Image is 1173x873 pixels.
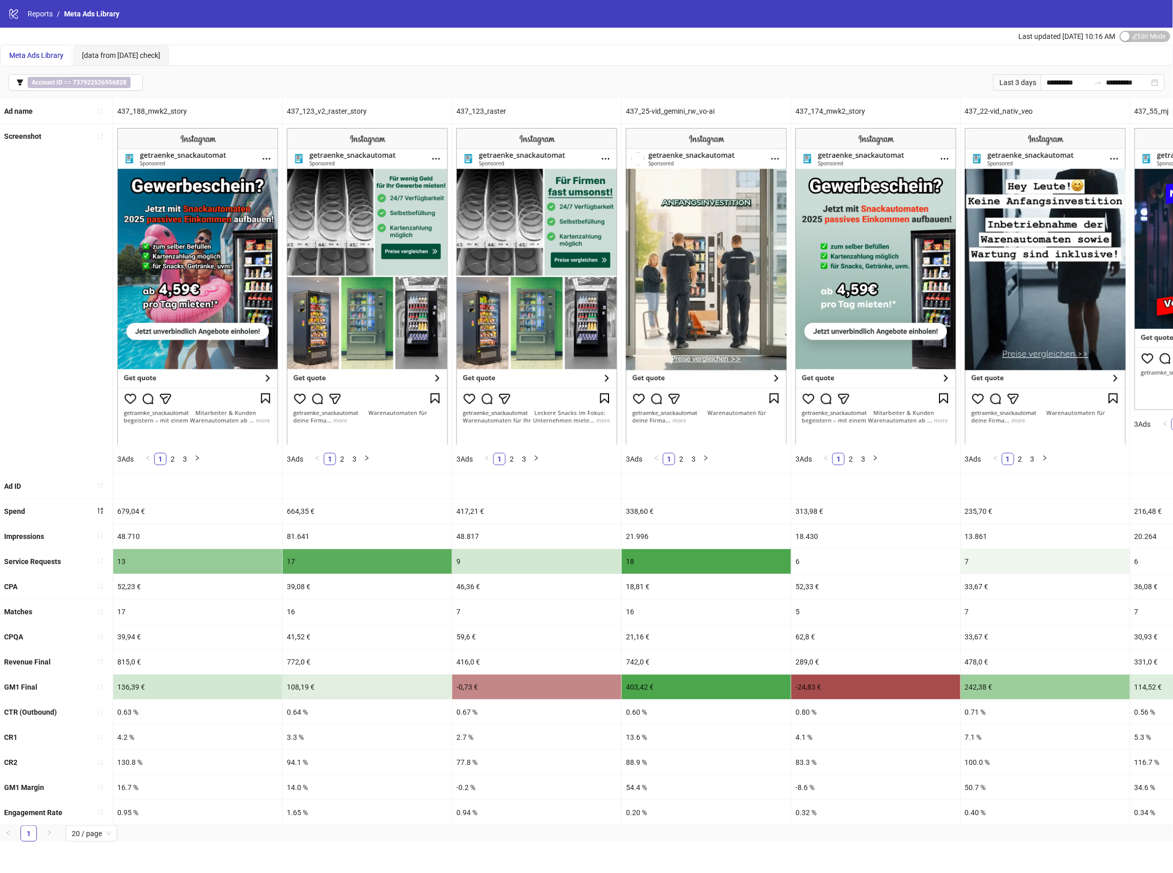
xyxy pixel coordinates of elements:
a: 3 [857,453,869,465]
div: 235,70 € [961,499,1130,524]
div: 0.63 % [113,700,282,724]
a: 1 [155,453,166,465]
div: 100.0 % [961,750,1130,775]
span: left [484,455,490,461]
div: 2.7 % [452,725,621,750]
b: Service Requests [4,557,61,566]
span: 3 Ads [795,455,812,463]
span: [data from [DATE] check] [82,51,160,59]
li: / [57,8,60,19]
div: 679,04 € [113,499,282,524]
div: 5 [791,599,960,624]
b: CTR (Outbound) [4,708,57,716]
li: Next Page [869,453,882,465]
span: left [5,830,11,836]
div: 0.95 % [113,800,282,825]
li: 2 [845,453,857,465]
div: Page Size [66,825,117,842]
div: 81.641 [283,524,452,549]
div: 664,35 € [283,499,452,524]
span: filter [16,79,24,86]
div: 33,67 € [961,625,1130,649]
li: Previous Page [311,453,324,465]
span: left [823,455,829,461]
span: sort-ascending [97,759,104,766]
li: Previous Page [820,453,832,465]
span: right [194,455,200,461]
div: -8.6 % [791,775,960,800]
div: 52,23 € [113,574,282,599]
div: 0.94 % [452,800,621,825]
span: 3 Ads [456,455,473,463]
li: 3 [179,453,191,465]
button: left [1159,418,1171,430]
div: 41,52 € [283,625,452,649]
b: GM1 Final [4,683,37,691]
div: Last 3 days [993,74,1041,91]
span: sort-ascending [97,133,104,140]
span: left [654,455,660,461]
div: 54.4 % [622,775,791,800]
button: left [990,453,1002,465]
div: 46,36 € [452,574,621,599]
div: 478,0 € [961,650,1130,674]
li: 3 [518,453,530,465]
span: Meta Ads Library [9,51,64,59]
li: Previous Page [481,453,493,465]
a: 3 [349,453,360,465]
div: 13 [113,549,282,574]
span: right [364,455,370,461]
span: Meta Ads Library [64,10,119,18]
div: 48.710 [113,524,282,549]
span: 3 Ads [117,455,134,463]
div: 130.8 % [113,750,282,775]
div: -0.2 % [452,775,621,800]
a: 1 [324,453,336,465]
span: sort-ascending [97,108,104,115]
img: Screenshot 120232113787180338 [965,128,1126,444]
span: left [145,455,151,461]
div: 0.64 % [283,700,452,724]
div: 21,16 € [622,625,791,649]
div: 403,42 € [622,675,791,699]
button: right [361,453,373,465]
button: left [820,453,832,465]
li: 1 [663,453,675,465]
div: 242,38 € [961,675,1130,699]
div: 6 [791,549,960,574]
b: Account ID [32,79,62,86]
b: Spend [4,507,25,515]
li: 1 [832,453,845,465]
li: 2 [675,453,687,465]
div: 4.1 % [791,725,960,750]
button: right [191,453,203,465]
div: 0.40 % [961,800,1130,825]
button: left [651,453,663,465]
a: 2 [676,453,687,465]
div: 338,60 € [622,499,791,524]
div: 437_22-vid_nativ_veo [961,99,1130,123]
div: 18.430 [791,524,960,549]
div: 17 [113,599,282,624]
span: right [872,455,878,461]
span: right [703,455,709,461]
img: Screenshot 120232113787150338 [795,128,956,444]
li: Next Page [1039,453,1051,465]
div: 39,08 € [283,574,452,599]
a: 3 [1027,453,1038,465]
img: Screenshot 120232113787050338 [626,128,787,444]
b: Matches [4,608,32,616]
div: 21.996 [622,524,791,549]
a: 2 [1015,453,1026,465]
div: 48.817 [452,524,621,549]
div: 88.9 % [622,750,791,775]
b: Impressions [4,532,44,541]
span: left [315,455,321,461]
div: 9 [452,549,621,574]
li: Previous Page [142,453,154,465]
a: 1 [1002,453,1014,465]
span: right [1042,455,1048,461]
div: 13.6 % [622,725,791,750]
li: Previous Page [1159,418,1171,430]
